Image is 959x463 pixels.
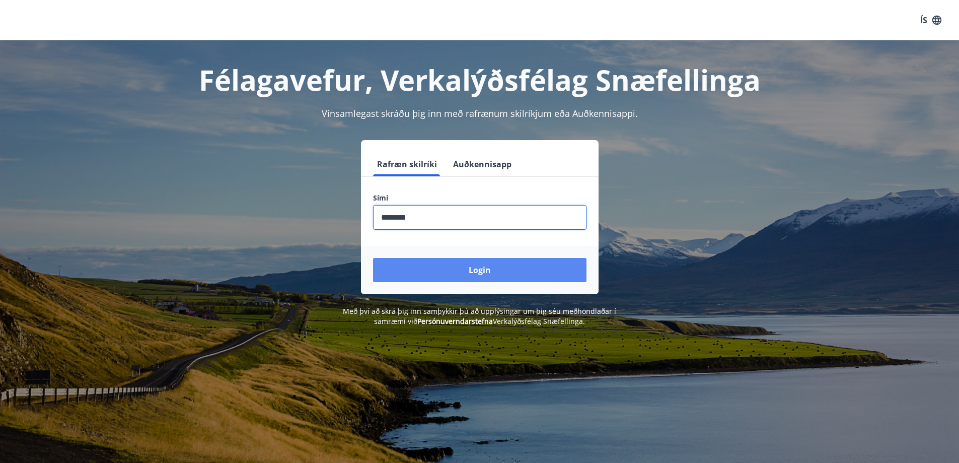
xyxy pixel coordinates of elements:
[129,60,830,99] h1: Félagavefur, Verkalýðsfélag Snæfellinga
[373,258,586,282] button: Login
[417,316,493,326] a: Persónuverndarstefna
[915,11,947,29] button: ÍS
[322,107,638,119] span: Vinsamlegast skráðu þig inn með rafrænum skilríkjum eða Auðkennisappi.
[343,306,616,326] span: Með því að skrá þig inn samþykkir þú að upplýsingar um þig séu meðhöndlaðar í samræmi við Verkalý...
[373,193,586,203] label: Sími
[373,152,441,176] button: Rafræn skilríki
[449,152,515,176] button: Auðkennisapp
